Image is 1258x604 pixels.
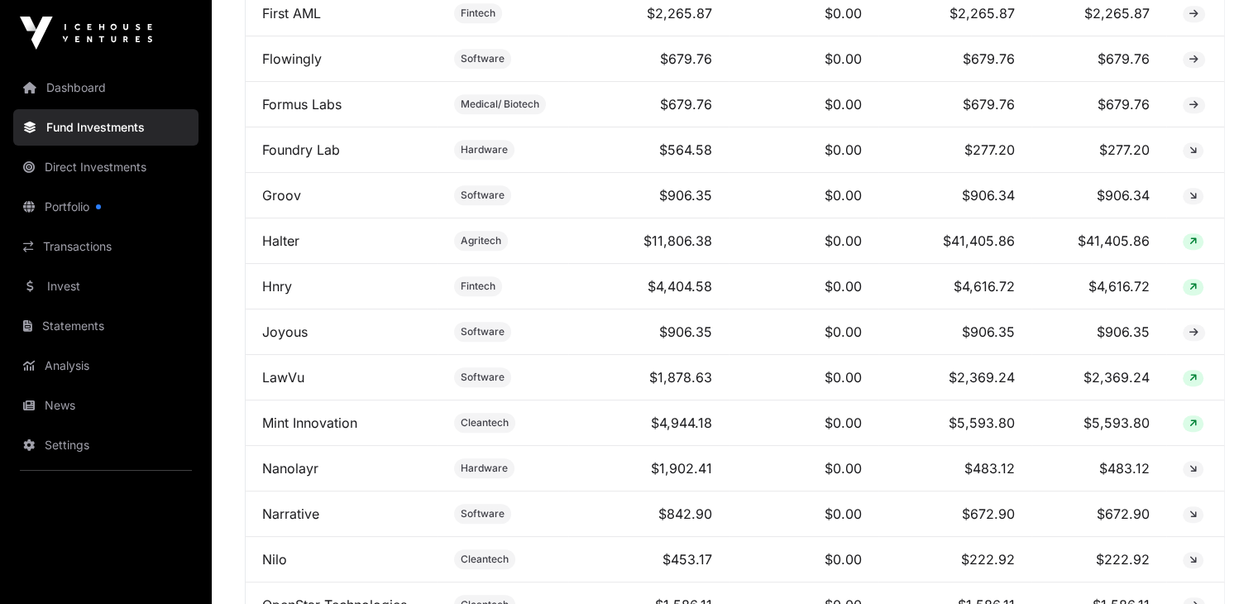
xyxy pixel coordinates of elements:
[878,446,1031,491] td: $483.12
[1175,525,1258,604] iframe: Chat Widget
[878,491,1031,537] td: $672.90
[568,264,729,309] td: $4,404.58
[1031,264,1166,309] td: $4,616.72
[262,369,304,386] a: LawVu
[568,82,729,127] td: $679.76
[1031,82,1166,127] td: $679.76
[1031,446,1166,491] td: $483.12
[1031,36,1166,82] td: $679.76
[568,173,729,218] td: $906.35
[878,400,1031,446] td: $5,593.80
[262,5,321,22] a: First AML
[461,7,495,20] span: Fintech
[262,324,308,340] a: Joyous
[461,462,508,475] span: Hardware
[1031,309,1166,355] td: $906.35
[20,17,152,50] img: Icehouse Ventures Logo
[461,143,508,156] span: Hardware
[729,264,878,309] td: $0.00
[461,325,505,338] span: Software
[13,109,199,146] a: Fund Investments
[568,537,729,582] td: $453.17
[1031,218,1166,264] td: $41,405.86
[1031,355,1166,400] td: $2,369.24
[878,36,1031,82] td: $679.76
[729,355,878,400] td: $0.00
[1031,173,1166,218] td: $906.34
[13,348,199,384] a: Analysis
[878,127,1031,173] td: $277.20
[262,50,322,67] a: Flowingly
[729,36,878,82] td: $0.00
[568,218,729,264] td: $11,806.38
[13,268,199,304] a: Invest
[262,415,357,431] a: Mint Innovation
[1031,400,1166,446] td: $5,593.80
[1031,537,1166,582] td: $222.92
[729,537,878,582] td: $0.00
[729,82,878,127] td: $0.00
[568,127,729,173] td: $564.58
[568,491,729,537] td: $842.90
[461,280,495,293] span: Fintech
[262,460,318,477] a: Nanolayr
[878,218,1031,264] td: $41,405.86
[729,400,878,446] td: $0.00
[729,309,878,355] td: $0.00
[262,187,301,204] a: Groov
[461,371,505,384] span: Software
[13,387,199,424] a: News
[729,491,878,537] td: $0.00
[13,308,199,344] a: Statements
[729,127,878,173] td: $0.00
[878,537,1031,582] td: $222.92
[878,355,1031,400] td: $2,369.24
[13,189,199,225] a: Portfolio
[262,141,340,158] a: Foundry Lab
[568,355,729,400] td: $1,878.63
[878,309,1031,355] td: $906.35
[1031,127,1166,173] td: $277.20
[729,446,878,491] td: $0.00
[13,228,199,265] a: Transactions
[461,189,505,202] span: Software
[1031,491,1166,537] td: $672.90
[262,278,292,295] a: Hnry
[461,416,509,429] span: Cleantech
[878,264,1031,309] td: $4,616.72
[729,218,878,264] td: $0.00
[13,427,199,463] a: Settings
[461,507,505,520] span: Software
[13,70,199,106] a: Dashboard
[461,234,501,247] span: Agritech
[13,149,199,185] a: Direct Investments
[262,551,287,568] a: Nilo
[568,400,729,446] td: $4,944.18
[461,52,505,65] span: Software
[262,232,299,249] a: Halter
[878,82,1031,127] td: $679.76
[568,36,729,82] td: $679.76
[878,173,1031,218] td: $906.34
[461,98,539,111] span: Medical/ Biotech
[568,309,729,355] td: $906.35
[729,173,878,218] td: $0.00
[461,553,509,566] span: Cleantech
[568,446,729,491] td: $1,902.41
[262,506,319,522] a: Narrative
[262,96,342,113] a: Formus Labs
